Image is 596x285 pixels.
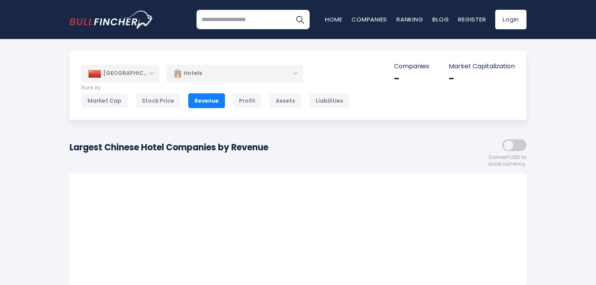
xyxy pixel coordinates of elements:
[394,62,429,71] p: Companies
[166,64,303,82] div: Hotels
[81,65,159,82] div: [GEOGRAPHIC_DATA]
[70,141,268,154] h1: Largest Chinese Hotel Companies by Revenue
[309,93,350,108] div: Liabilities
[325,15,342,23] a: Home
[458,15,486,23] a: Register
[489,154,526,167] span: Convert USD to local currency
[70,11,153,28] img: bullfincher logo
[81,93,128,108] div: Market Cap
[495,10,526,29] a: Login
[188,93,225,108] div: Revenue
[449,73,515,85] div: -
[396,15,423,23] a: Ranking
[432,15,449,23] a: Blog
[290,10,310,29] button: Search
[394,73,429,85] div: -
[269,93,302,108] div: Assets
[70,11,153,28] a: Go to homepage
[352,15,387,23] a: Companies
[233,93,262,108] div: Profit
[449,62,515,71] p: Market Capitalization
[136,93,180,108] div: Stock Price
[81,85,350,91] p: Rank By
